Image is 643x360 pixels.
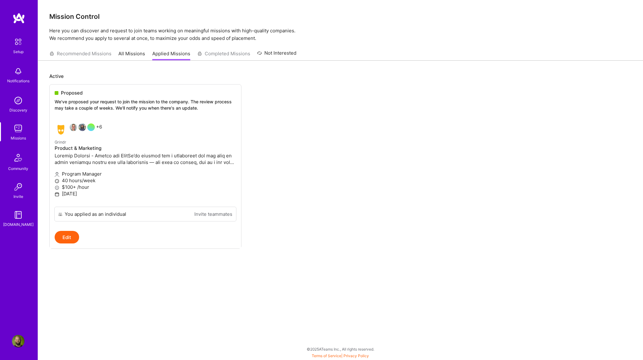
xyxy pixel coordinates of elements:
[13,48,24,55] div: Setup
[50,118,241,207] a: Grindr company logoTrevor NoonAngeline Rego+6GrindrProduct & MarketingLoremip Dolorsi - Ametco ad...
[12,122,24,135] img: teamwork
[78,123,86,131] img: Angeline Rego
[14,193,23,200] div: Invite
[55,123,67,136] img: Grindr company logo
[61,90,83,96] span: Proposed
[55,140,66,145] small: Grindr
[11,135,26,141] div: Missions
[8,165,28,172] div: Community
[11,150,26,165] img: Community
[12,94,24,107] img: discovery
[257,49,296,61] a: Not Interested
[118,50,145,61] a: All Missions
[55,190,236,197] p: [DATE]
[55,192,59,197] i: icon Calendar
[49,27,632,42] p: Here you can discover and request to join teams working on meaningful missions with high-quality ...
[3,221,34,228] div: [DOMAIN_NAME]
[12,181,24,193] img: Invite
[312,353,369,358] span: |
[12,209,24,221] img: guide book
[55,171,236,177] p: Program Manager
[152,50,190,61] a: Applied Missions
[55,177,236,184] p: 40 hours/week
[70,123,77,131] img: Trevor Noon
[55,99,236,111] p: We've proposed your request to join the mission to the company. The review process may take a cou...
[10,335,26,347] a: User Avatar
[38,341,643,357] div: © 2025 ATeams Inc., All rights reserved.
[12,65,24,78] img: bell
[55,231,79,243] button: Edit
[55,184,236,190] p: $100+ /hour
[65,211,126,217] div: You applied as an individual
[7,78,30,84] div: Notifications
[12,35,25,48] img: setup
[55,145,236,151] h4: Product & Marketing
[55,172,59,177] i: icon Applicant
[55,185,59,190] i: icon MoneyGray
[343,353,369,358] a: Privacy Policy
[12,335,24,347] img: User Avatar
[55,152,236,166] p: Loremip Dolorsi - Ametco adi ElitSe’do eiusmod tem i utlaboreet dol mag aliq en admin veniamqu no...
[13,13,25,24] img: logo
[49,13,632,20] h3: Mission Control
[55,123,102,136] div: +6
[55,179,59,183] i: icon Clock
[312,353,341,358] a: Terms of Service
[194,211,232,217] a: Invite teammates
[9,107,27,113] div: Discovery
[49,73,632,79] p: Active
